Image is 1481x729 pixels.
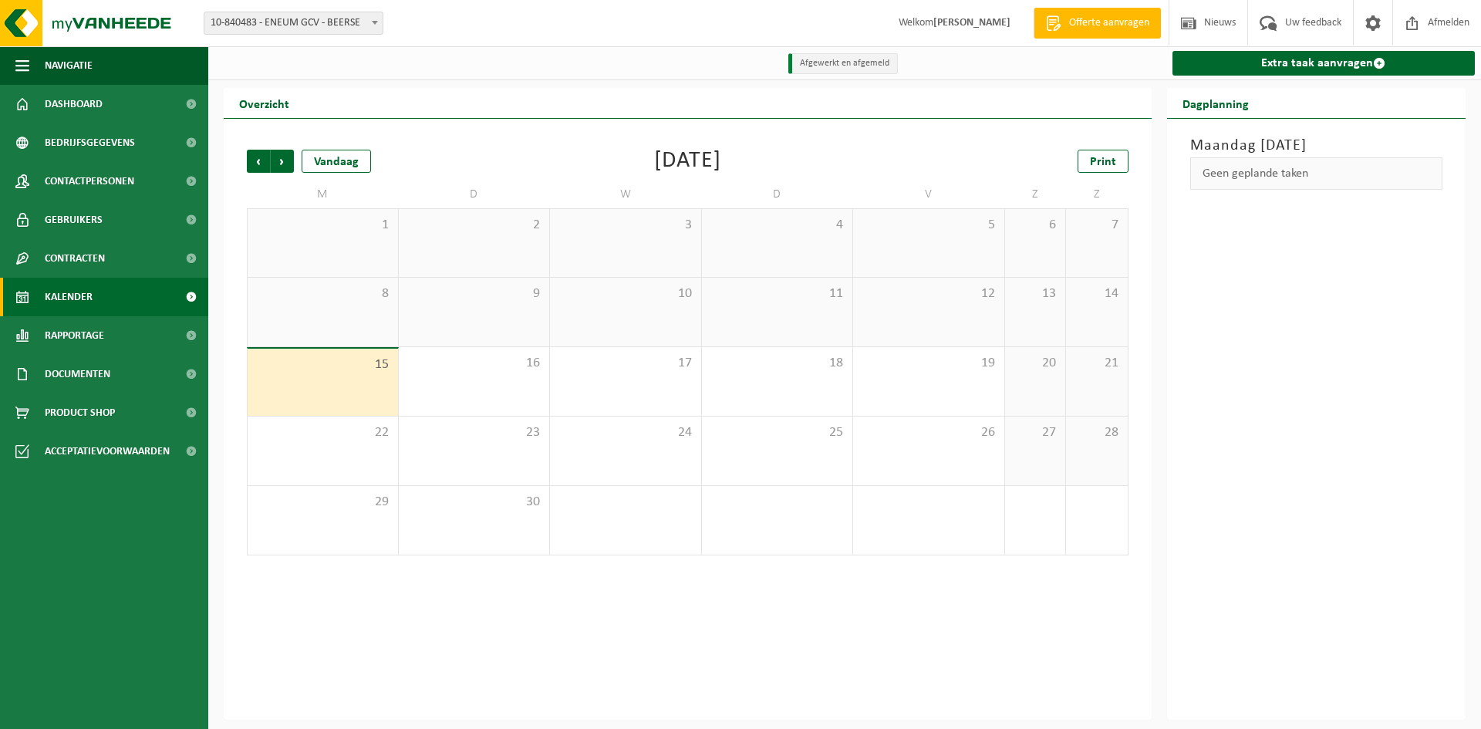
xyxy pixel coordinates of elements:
[255,494,390,511] span: 29
[933,17,1010,29] strong: [PERSON_NAME]
[558,217,693,234] span: 3
[710,217,845,234] span: 4
[1090,156,1116,168] span: Print
[1074,285,1119,302] span: 14
[1074,424,1119,441] span: 28
[399,181,551,208] td: D
[302,150,371,173] div: Vandaag
[702,181,854,208] td: D
[861,424,997,441] span: 26
[45,393,115,432] span: Product Shop
[1190,157,1443,190] div: Geen geplande taken
[558,424,693,441] span: 24
[1190,134,1443,157] h3: Maandag [DATE]
[1013,285,1058,302] span: 13
[407,494,542,511] span: 30
[45,123,135,162] span: Bedrijfsgegevens
[45,432,170,471] span: Acceptatievoorwaarden
[255,285,390,302] span: 8
[45,355,110,393] span: Documenten
[45,162,134,201] span: Contactpersonen
[204,12,383,35] span: 10-840483 - ENEUM GCV - BEERSE
[407,217,542,234] span: 2
[255,217,390,234] span: 1
[1005,181,1067,208] td: Z
[1066,181,1128,208] td: Z
[1013,217,1058,234] span: 6
[558,355,693,372] span: 17
[45,201,103,239] span: Gebruikers
[45,46,93,85] span: Navigatie
[407,424,542,441] span: 23
[550,181,702,208] td: W
[255,356,390,373] span: 15
[1074,217,1119,234] span: 7
[710,285,845,302] span: 11
[1078,150,1128,173] a: Print
[204,12,383,34] span: 10-840483 - ENEUM GCV - BEERSE
[407,355,542,372] span: 16
[1074,355,1119,372] span: 21
[1172,51,1476,76] a: Extra taak aanvragen
[853,181,1005,208] td: V
[1013,355,1058,372] span: 20
[1034,8,1161,39] a: Offerte aanvragen
[1167,88,1264,118] h2: Dagplanning
[558,285,693,302] span: 10
[861,355,997,372] span: 19
[710,355,845,372] span: 18
[224,88,305,118] h2: Overzicht
[247,150,270,173] span: Vorige
[271,150,294,173] span: Volgende
[45,85,103,123] span: Dashboard
[45,278,93,316] span: Kalender
[247,181,399,208] td: M
[861,217,997,234] span: 5
[861,285,997,302] span: 12
[255,424,390,441] span: 22
[788,53,898,74] li: Afgewerkt en afgemeld
[45,316,104,355] span: Rapportage
[710,424,845,441] span: 25
[1013,424,1058,441] span: 27
[407,285,542,302] span: 9
[45,239,105,278] span: Contracten
[654,150,721,173] div: [DATE]
[1065,15,1153,31] span: Offerte aanvragen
